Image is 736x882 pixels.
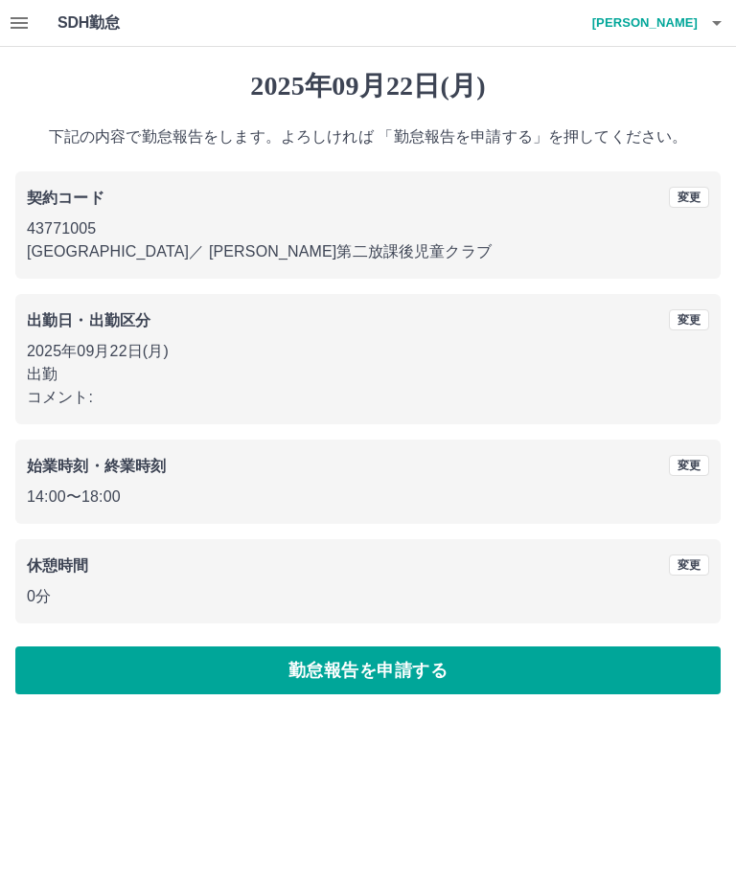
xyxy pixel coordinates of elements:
b: 契約コード [27,190,104,206]
button: 変更 [669,309,709,330]
button: 勤怠報告を申請する [15,646,721,694]
p: 下記の内容で勤怠報告をします。よろしければ 「勤怠報告を申請する」を押してください。 [15,125,721,148]
b: 始業時刻・終業時刻 [27,458,166,474]
p: 出勤 [27,363,709,386]
button: 変更 [669,554,709,576]
b: 出勤日・出勤区分 [27,312,150,328]
p: 0分 [27,585,709,608]
h1: 2025年09月22日(月) [15,70,721,102]
button: 変更 [669,187,709,208]
p: [GEOGRAPHIC_DATA] ／ [PERSON_NAME]第二放課後児童クラブ [27,240,709,263]
p: 43771005 [27,217,709,240]
button: 変更 [669,455,709,476]
p: 2025年09月22日(月) [27,340,709,363]
p: 14:00 〜 18:00 [27,486,709,509]
p: コメント: [27,386,709,409]
b: 休憩時間 [27,557,89,574]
